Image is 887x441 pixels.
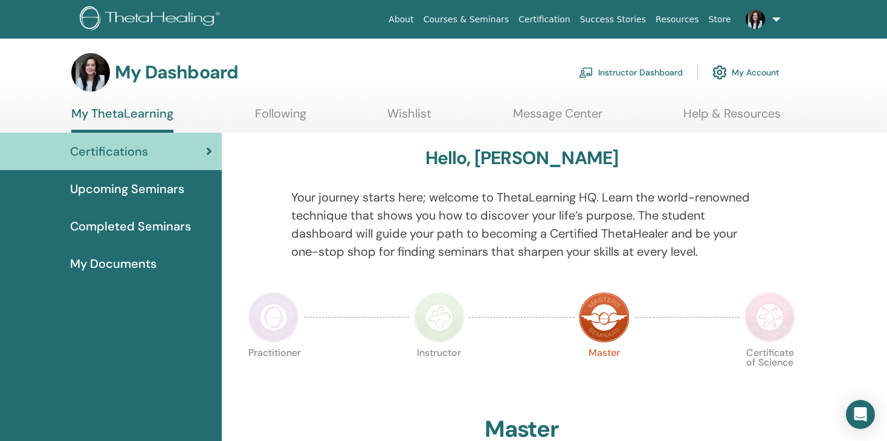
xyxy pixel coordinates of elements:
p: Your journey starts here; welcome to ThetaLearning HQ. Learn the world-renowned technique that sh... [291,188,752,261]
a: About [384,8,418,31]
a: My ThetaLearning [71,106,173,133]
img: chalkboard-teacher.svg [579,67,593,78]
img: logo.png [80,6,224,33]
a: Help & Resources [683,106,781,130]
img: Certificate of Science [744,292,795,343]
a: My Account [712,59,779,86]
a: Store [704,8,736,31]
h3: Hello, [PERSON_NAME] [425,147,619,169]
img: default.jpg [71,53,110,92]
div: Open Intercom Messenger [846,400,875,429]
a: Message Center [513,106,602,130]
img: Practitioner [248,292,299,343]
h3: My Dashboard [115,62,238,83]
p: Master [579,348,630,399]
p: Certificate of Science [744,348,795,399]
span: Certifications [70,142,148,160]
p: Instructor [414,348,465,399]
a: Wishlist [387,106,431,130]
p: Practitioner [248,348,299,399]
span: Completed Seminars [70,217,191,235]
img: Master [579,292,630,343]
img: cog.svg [712,62,727,83]
img: Instructor [414,292,465,343]
span: Upcoming Seminars [70,180,184,198]
img: default.jpg [746,10,765,29]
a: Following [255,106,306,130]
span: My Documents [70,255,156,273]
a: Instructor Dashboard [579,59,683,86]
a: Success Stories [575,8,651,31]
a: Courses & Seminars [419,8,514,31]
a: Certification [514,8,575,31]
a: Resources [651,8,704,31]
